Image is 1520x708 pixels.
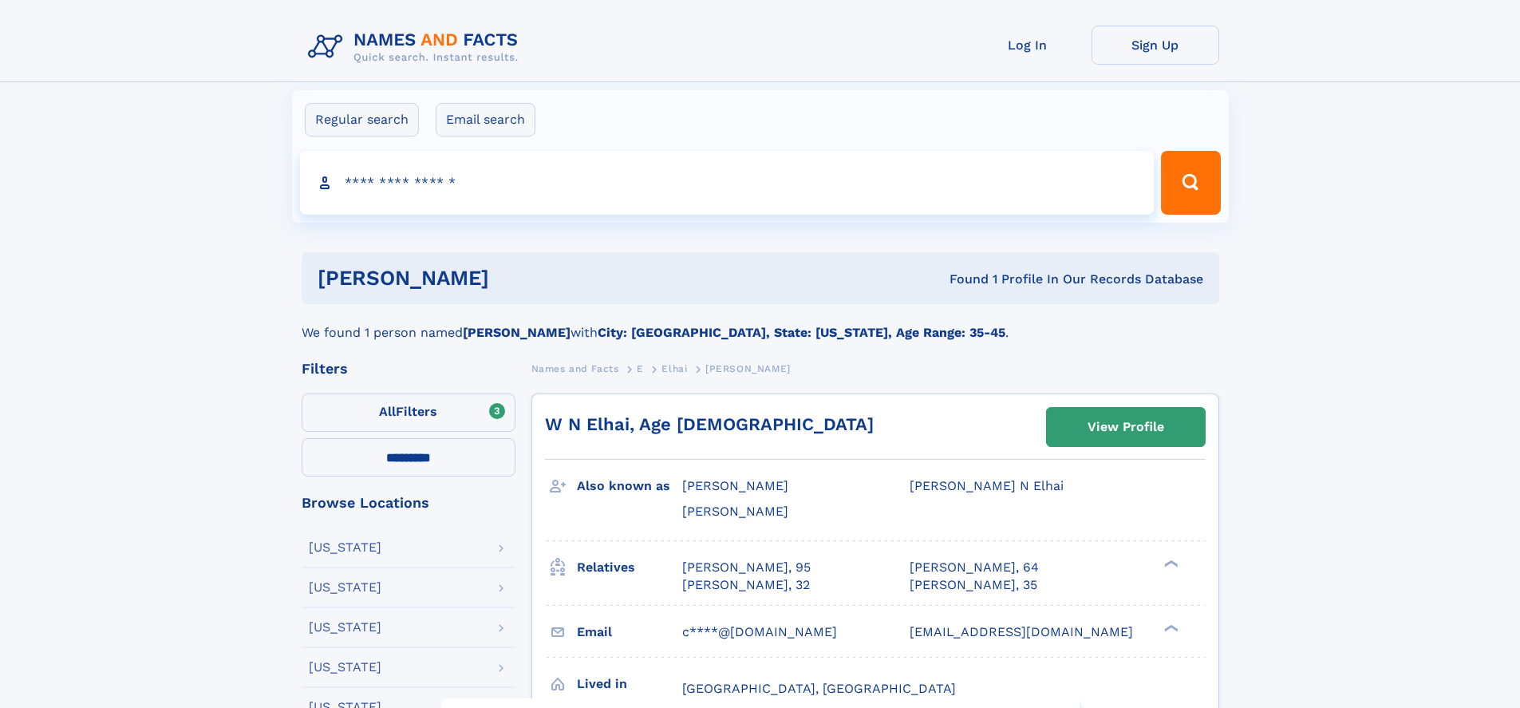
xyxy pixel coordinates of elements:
[302,304,1219,342] div: We found 1 person named with .
[1161,151,1220,215] button: Search Button
[577,473,682,500] h3: Also known as
[302,362,515,376] div: Filters
[719,271,1203,288] div: Found 1 Profile In Our Records Database
[661,363,687,374] span: Elhai
[379,404,396,419] span: All
[910,559,1039,576] a: [PERSON_NAME], 64
[910,624,1133,639] span: [EMAIL_ADDRESS][DOMAIN_NAME]
[705,363,791,374] span: [PERSON_NAME]
[682,559,811,576] a: [PERSON_NAME], 95
[910,576,1037,594] a: [PERSON_NAME], 35
[1160,623,1179,633] div: ❯
[1088,409,1164,445] div: View Profile
[577,554,682,581] h3: Relatives
[598,325,1005,340] b: City: [GEOGRAPHIC_DATA], State: [US_STATE], Age Range: 35-45
[577,619,682,646] h3: Email
[682,504,788,519] span: [PERSON_NAME]
[577,670,682,698] h3: Lived in
[682,576,810,594] a: [PERSON_NAME], 32
[682,681,956,696] span: [GEOGRAPHIC_DATA], [GEOGRAPHIC_DATA]
[300,151,1155,215] input: search input
[305,103,419,136] label: Regular search
[1160,558,1179,568] div: ❯
[302,26,531,69] img: Logo Names and Facts
[637,363,644,374] span: E
[1092,26,1219,65] a: Sign Up
[661,358,687,378] a: Elhai
[910,478,1064,493] span: [PERSON_NAME] N Elhai
[436,103,535,136] label: Email search
[964,26,1092,65] a: Log In
[309,661,381,674] div: [US_STATE]
[682,478,788,493] span: [PERSON_NAME]
[463,325,570,340] b: [PERSON_NAME]
[637,358,644,378] a: E
[309,621,381,634] div: [US_STATE]
[545,414,874,434] a: W N Elhai, Age [DEMOGRAPHIC_DATA]
[531,358,619,378] a: Names and Facts
[318,268,720,288] h1: [PERSON_NAME]
[1047,408,1205,446] a: View Profile
[302,394,515,432] label: Filters
[309,581,381,594] div: [US_STATE]
[302,496,515,510] div: Browse Locations
[309,541,381,554] div: [US_STATE]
